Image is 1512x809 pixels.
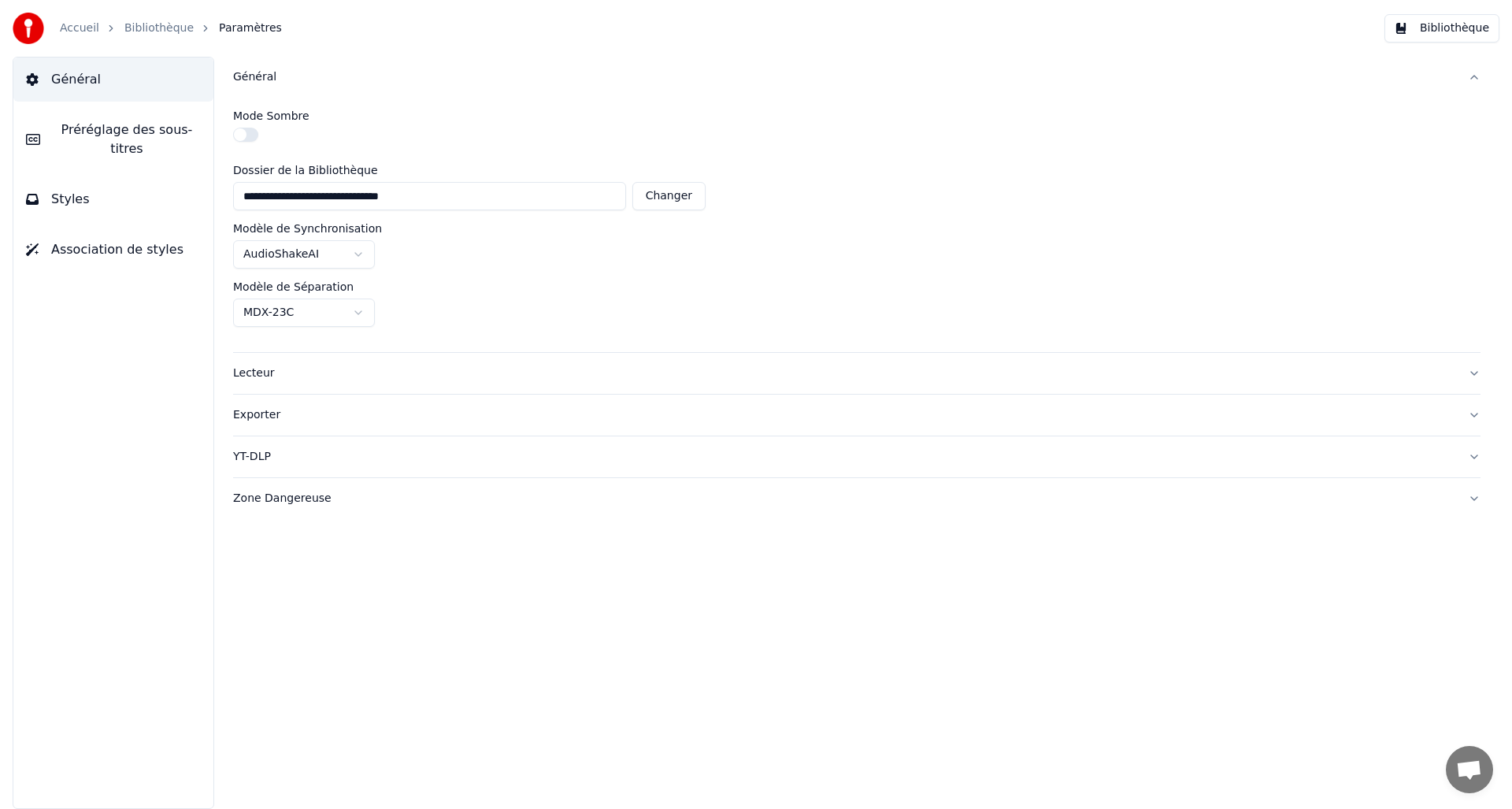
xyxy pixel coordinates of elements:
button: Association de styles [13,228,213,272]
a: Accueil [60,20,99,36]
label: Mode Sombre [233,110,309,121]
span: Préréglage des sous-titres [53,121,201,158]
button: Lecteur [233,353,1480,394]
div: Lecteur [233,366,1455,381]
label: Modèle de Séparation [233,281,354,292]
img: youka [13,13,44,44]
button: Exporter [233,395,1480,436]
span: Général [51,70,101,89]
button: Bibliothèque [1384,14,1499,43]
button: Styles [13,177,213,221]
button: Général [233,57,1480,98]
div: YT-DLP [233,449,1455,465]
div: Ouvrir le chat [1446,746,1493,793]
button: Changer [632,182,706,210]
button: Général [13,58,213,102]
div: Exporter [233,407,1455,423]
a: Bibliothèque [124,20,194,36]
button: Préréglage des sous-titres [13,108,213,171]
span: Styles [51,190,90,209]
div: Général [233,69,1455,85]
label: Dossier de la Bibliothèque [233,165,706,176]
nav: breadcrumb [60,20,282,36]
div: Zone Dangereuse [233,491,1455,507]
span: Association de styles [51,240,183,259]
button: YT-DLP [233,436,1480,477]
button: Zone Dangereuse [233,478,1480,519]
span: Paramètres [219,20,282,36]
div: Général [233,98,1480,352]
label: Modèle de Synchronisation [233,223,382,234]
